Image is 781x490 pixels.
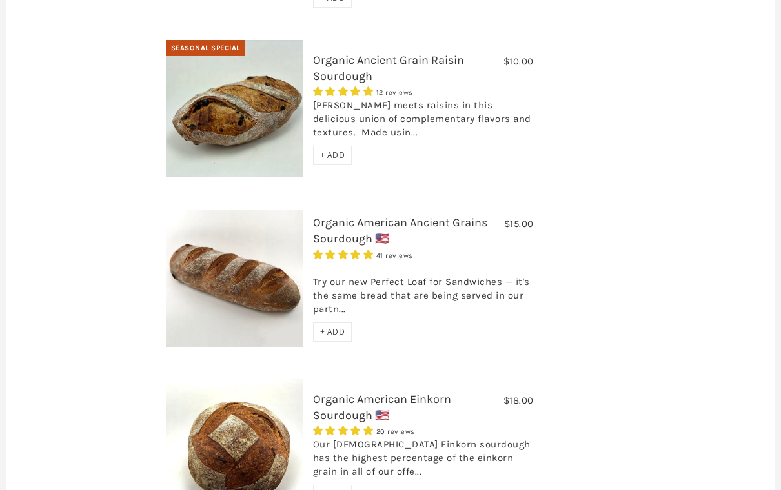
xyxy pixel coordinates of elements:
[376,88,413,97] span: 12 reviews
[313,86,376,97] span: 5.00 stars
[313,392,451,422] a: Organic American Einkorn Sourdough 🇺🇸
[313,262,534,322] div: Try our new Perfect Loaf for Sandwiches — it's the same bread that are being served in our partn...
[313,249,376,260] span: 4.93 stars
[376,251,413,260] span: 41 reviews
[313,146,352,165] div: + ADD
[504,218,534,230] span: $15.00
[320,326,345,337] span: + ADD
[376,427,415,436] span: 20 reviews
[166,40,245,57] div: Seasonal Special
[313,99,534,146] div: [PERSON_NAME] meets raisins in this delicious union of complementary flavors and textures. Made u...
[320,150,345,161] span: + ADD
[313,438,534,485] div: Our [DEMOGRAPHIC_DATA] Einkorn sourdough has the highest percentage of the einkorn grain in all o...
[166,210,303,347] img: Organic American Ancient Grains Sourdough 🇺🇸
[313,215,487,246] a: Organic American Ancient Grains Sourdough 🇺🇸
[313,425,376,436] span: 4.95 stars
[313,322,352,342] div: + ADD
[503,395,534,406] span: $18.00
[503,55,534,67] span: $10.00
[166,40,303,177] img: Organic Ancient Grain Raisin Sourdough
[313,53,464,83] a: Organic Ancient Grain Raisin Sourdough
